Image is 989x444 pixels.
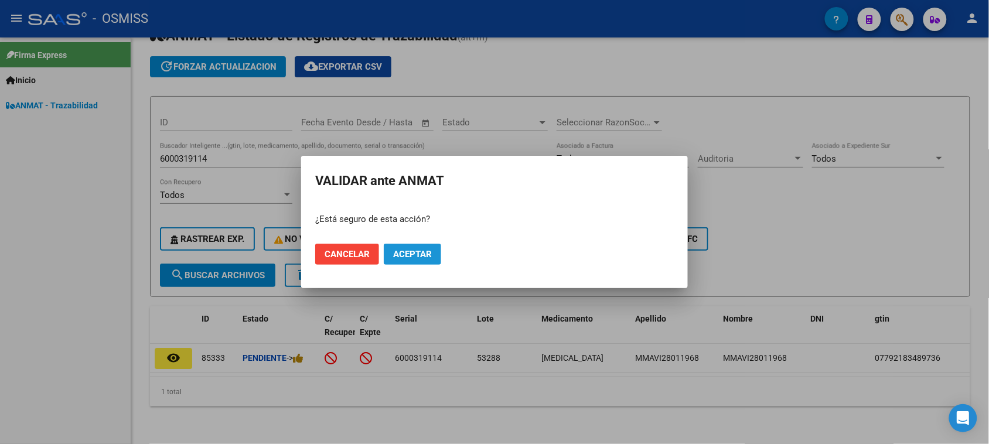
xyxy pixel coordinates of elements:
[393,249,432,259] span: Aceptar
[315,213,674,226] p: ¿Está seguro de esta acción?
[325,249,370,259] span: Cancelar
[315,244,379,265] button: Cancelar
[315,170,674,192] h2: VALIDAR ante ANMAT
[949,404,977,432] div: Open Intercom Messenger
[384,244,441,265] button: Aceptar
